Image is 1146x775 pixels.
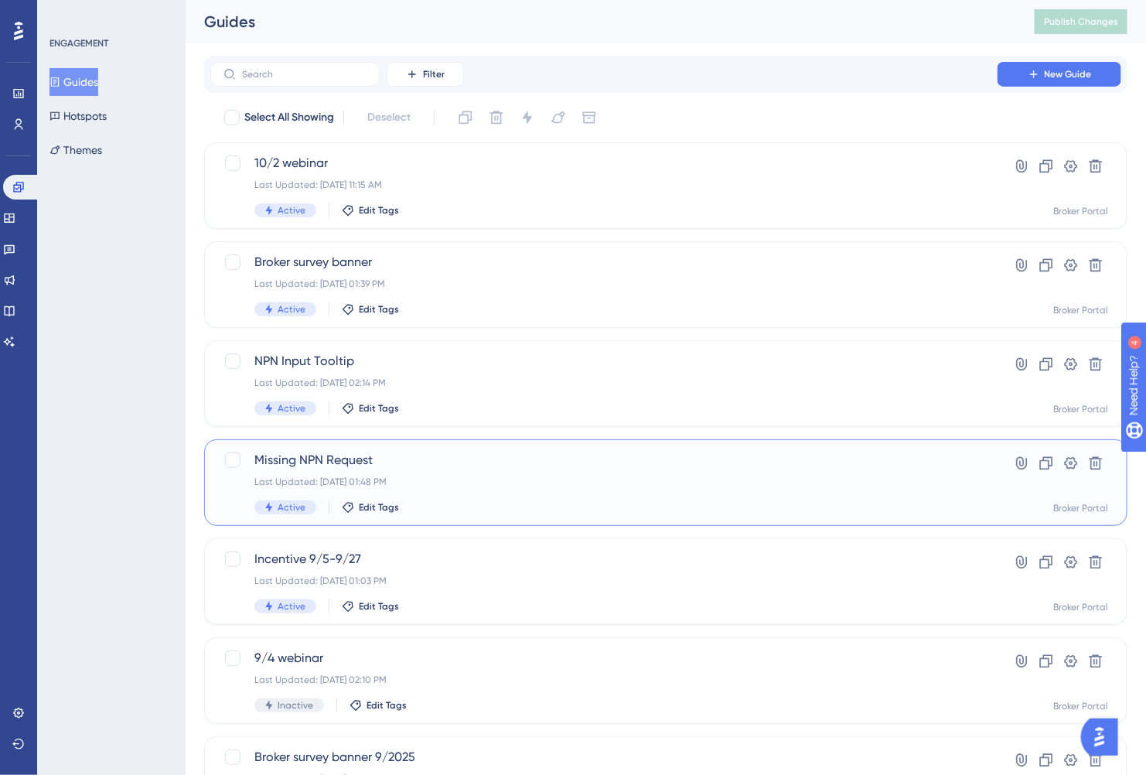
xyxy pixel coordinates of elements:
[367,699,407,712] span: Edit Tags
[254,550,953,568] span: Incentive 9/5-9/27
[278,501,305,514] span: Active
[278,204,305,217] span: Active
[36,4,97,22] span: Need Help?
[359,402,399,415] span: Edit Tags
[242,69,367,80] input: Search
[254,476,953,488] div: Last Updated: [DATE] 01:48 PM
[1053,403,1108,415] div: Broker Portal
[254,253,953,271] span: Broker survey banner
[254,748,953,766] span: Broker survey banner 9/2025
[1053,502,1108,514] div: Broker Portal
[359,501,399,514] span: Edit Tags
[387,62,464,87] button: Filter
[49,68,98,96] button: Guides
[353,104,425,131] button: Deselect
[998,62,1121,87] button: New Guide
[254,575,953,587] div: Last Updated: [DATE] 01:03 PM
[342,204,399,217] button: Edit Tags
[49,102,107,130] button: Hotspots
[350,699,407,712] button: Edit Tags
[1053,601,1108,613] div: Broker Portal
[1053,304,1108,316] div: Broker Portal
[254,451,953,469] span: Missing NPN Request
[1081,714,1127,760] iframe: UserGuiding AI Assistant Launcher
[254,377,953,389] div: Last Updated: [DATE] 02:14 PM
[278,303,305,316] span: Active
[359,204,399,217] span: Edit Tags
[342,402,399,415] button: Edit Tags
[1053,700,1108,712] div: Broker Portal
[254,352,953,370] span: NPN Input Tooltip
[49,37,108,50] div: ENGAGEMENT
[342,501,399,514] button: Edit Tags
[244,108,334,127] span: Select All Showing
[1045,68,1092,80] span: New Guide
[367,108,411,127] span: Deselect
[1035,9,1127,34] button: Publish Changes
[278,402,305,415] span: Active
[1044,15,1118,28] span: Publish Changes
[254,649,953,667] span: 9/4 webinar
[278,699,313,712] span: Inactive
[204,11,996,32] div: Guides
[342,303,399,316] button: Edit Tags
[254,154,953,172] span: 10/2 webinar
[342,600,399,613] button: Edit Tags
[1053,205,1108,217] div: Broker Portal
[254,674,953,686] div: Last Updated: [DATE] 02:10 PM
[359,303,399,316] span: Edit Tags
[254,278,953,290] div: Last Updated: [DATE] 01:39 PM
[278,600,305,613] span: Active
[359,600,399,613] span: Edit Tags
[254,179,953,191] div: Last Updated: [DATE] 11:15 AM
[423,68,445,80] span: Filter
[49,136,102,164] button: Themes
[107,8,112,20] div: 4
